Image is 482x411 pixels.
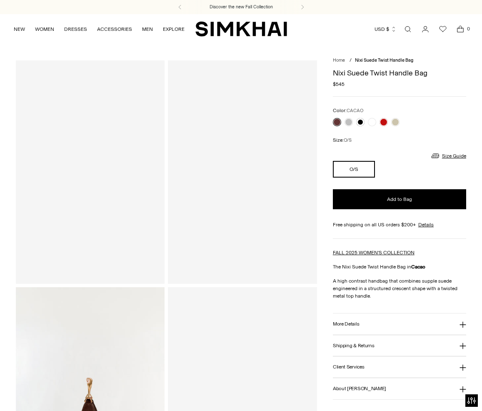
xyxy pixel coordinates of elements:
a: Go to the account page [417,21,434,38]
button: O/S [333,161,375,178]
span: Nixi Suede Twist Handle Bag [355,58,413,63]
a: Wishlist [435,21,451,38]
span: O/S [344,138,352,143]
span: $545 [333,80,345,88]
a: Open cart modal [452,21,469,38]
button: About [PERSON_NAME] [333,378,466,399]
a: Nixi Suede Twist Handle Bag [168,60,317,284]
button: USD $ [375,20,397,38]
a: WOMEN [35,20,54,38]
a: Open search modal [400,21,416,38]
a: MEN [142,20,153,38]
p: A high contrast handbag that combines supple suede engineered in a structured crescent shape with... [333,277,466,300]
strong: Cacao [411,264,425,270]
span: 0 [465,25,472,33]
h1: Nixi Suede Twist Handle Bag [333,69,466,77]
a: Details [418,221,434,228]
a: Discover the new Fall Collection [210,4,273,10]
a: ACCESSORIES [97,20,132,38]
span: Add to Bag [387,196,412,203]
label: Size: [333,136,352,144]
button: Client Services [333,356,466,378]
a: FALL 2025 WOMEN'S COLLECTION [333,250,415,256]
button: Add to Bag [333,189,466,209]
a: NEW [14,20,25,38]
a: DRESSES [64,20,87,38]
a: SIMKHAI [195,21,287,37]
a: Home [333,58,345,63]
button: Shipping & Returns [333,335,466,356]
h3: Client Services [333,364,365,370]
button: More Details [333,313,466,335]
h3: About [PERSON_NAME] [333,386,386,391]
nav: breadcrumbs [333,57,466,64]
h3: Shipping & Returns [333,343,375,348]
div: / [350,57,352,64]
iframe: Sign Up via Text for Offers [7,379,82,404]
a: Nixi Suede Twist Handle Bag [16,60,165,284]
label: Color: [333,107,363,115]
h3: More Details [333,321,359,327]
a: Size Guide [430,150,466,161]
a: EXPLORE [163,20,185,38]
span: CACAO [347,108,363,113]
div: Free shipping on all US orders $200+ [333,221,466,228]
p: The Nixi Suede Twist Handle Bag in [333,263,466,271]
